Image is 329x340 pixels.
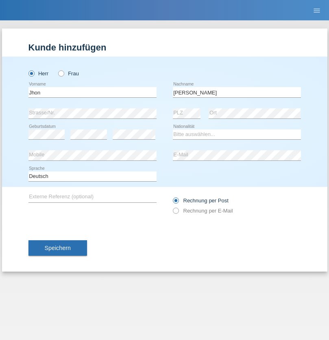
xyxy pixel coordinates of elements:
input: Frau [58,70,63,76]
label: Herr [28,70,49,77]
a: menu [309,8,325,13]
i: menu [313,7,321,15]
label: Rechnung per Post [173,197,229,204]
label: Frau [58,70,79,77]
h1: Kunde hinzufügen [28,42,301,53]
input: Herr [28,70,34,76]
input: Rechnung per E-Mail [173,208,178,218]
button: Speichern [28,240,87,256]
label: Rechnung per E-Mail [173,208,233,214]
input: Rechnung per Post [173,197,178,208]
span: Speichern [45,245,71,251]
